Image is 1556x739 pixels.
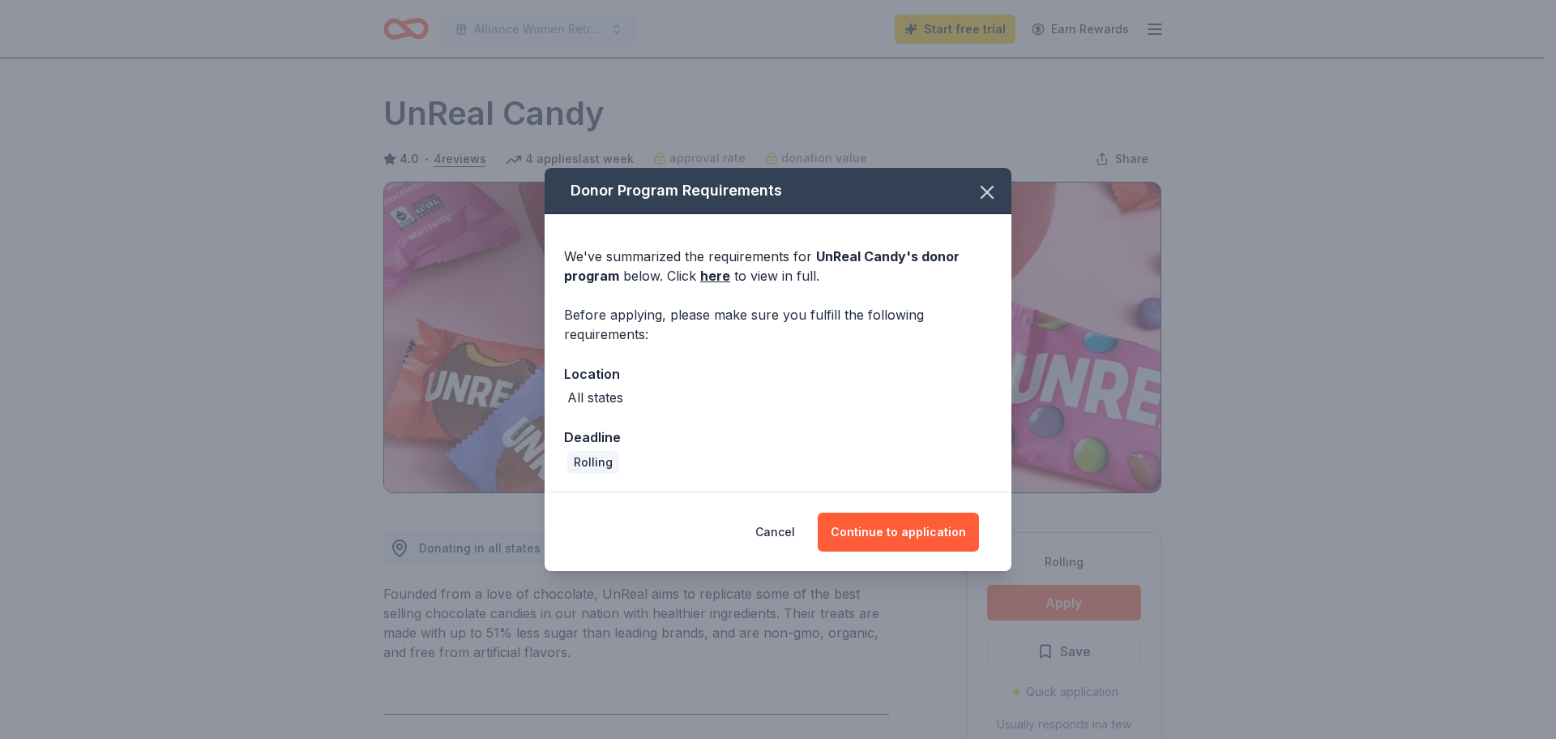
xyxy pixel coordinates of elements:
[564,305,992,344] div: Before applying, please make sure you fulfill the following requirements:
[567,388,623,407] div: All states
[564,427,992,448] div: Deadline
[564,363,992,385] div: Location
[818,513,979,552] button: Continue to application
[700,266,730,286] a: here
[545,168,1011,214] div: Donor Program Requirements
[755,513,795,552] button: Cancel
[567,451,619,474] div: Rolling
[564,247,992,286] div: We've summarized the requirements for below. Click to view in full.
